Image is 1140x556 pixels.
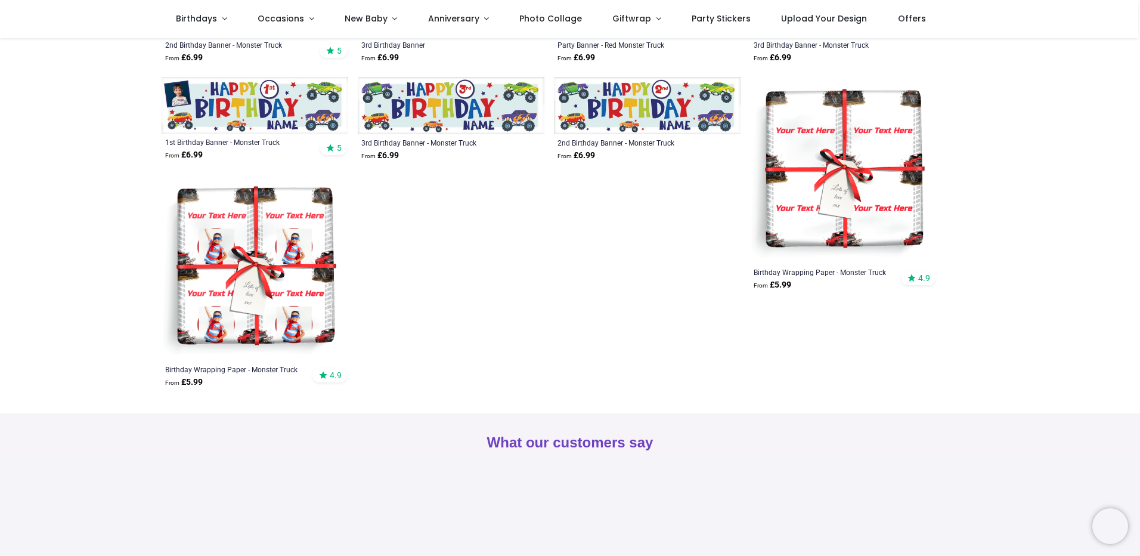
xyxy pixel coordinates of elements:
span: From [754,282,768,289]
a: Birthday Wrapping Paper - Monster Truck [165,365,309,374]
span: Offers [898,13,926,24]
span: From [165,379,179,386]
span: Giftwrap [612,13,651,24]
span: 5 [337,143,342,153]
a: Birthday Wrapping Paper - Monster Truck [754,267,897,277]
a: 2nd Birthday Banner - Monster Truck [165,40,309,50]
span: Upload Your Design [781,13,867,24]
a: Party Banner - Red Monster Truck [557,40,701,50]
strong: £ 6.99 [165,52,203,64]
span: New Baby [345,13,388,24]
strong: £ 6.99 [754,52,791,64]
span: Occasions [258,13,304,24]
span: Photo Collage [519,13,582,24]
a: 3rd Birthday Banner - Monster Truck [754,40,897,50]
span: From [754,55,768,61]
strong: £ 6.99 [165,149,203,161]
strong: £ 6.99 [557,150,595,162]
span: Birthdays [176,13,217,24]
img: Personalised Happy 2nd Birthday Banner - Monster Truck - Custom Name [554,77,741,134]
a: 3rd Birthday Banner - Monster Truck [361,138,505,147]
span: Party Stickers [692,13,751,24]
span: From [361,55,376,61]
span: From [557,153,572,159]
span: 4.9 [918,273,930,283]
h2: What our customers say [162,433,978,453]
strong: £ 5.99 [165,376,203,388]
img: Personalised Birthday Wrapping Paper - Monster Truck - Add Text & 1 Photo [162,174,348,361]
img: Personalised Happy 3rd Birthday Banner - Monster Truck - Custom Name [358,77,544,134]
strong: £ 6.99 [361,150,399,162]
span: From [165,55,179,61]
span: 5 [337,45,342,56]
strong: £ 5.99 [754,279,791,291]
span: 4.9 [330,370,342,381]
img: Personalised Happy 1st Birthday Banner - Monster Truck - Custom Name & 1 Photo Upload [162,77,348,134]
a: 3rd Birthday Banner [361,40,505,50]
strong: £ 6.99 [361,52,399,64]
strong: £ 6.99 [557,52,595,64]
span: Anniversary [428,13,479,24]
span: From [557,55,572,61]
span: From [165,152,179,159]
span: From [361,153,376,159]
img: Personalised Birthday Wrapping Paper - Monster Truck - Add Text [750,77,937,264]
a: 2nd Birthday Banner - Monster Truck [557,138,701,147]
a: 1st Birthday Banner - Monster Truck [165,137,309,147]
iframe: Brevo live chat [1092,508,1128,544]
